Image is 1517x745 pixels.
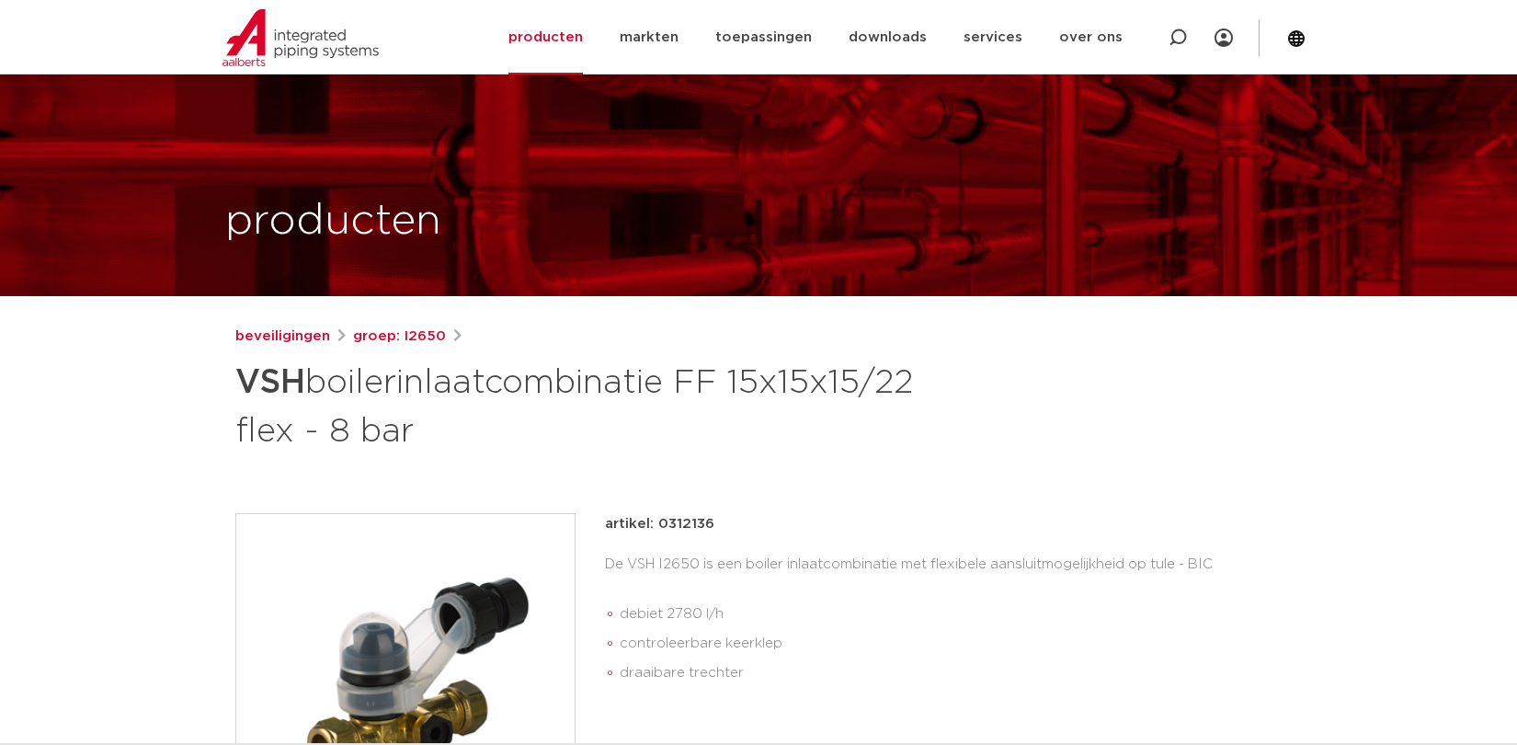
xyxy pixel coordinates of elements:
h1: boilerinlaatcombinatie FF 15x15x15/22 flex - 8 bar [235,355,926,454]
strong: VSH [235,366,305,399]
p: artikel: 0312136 [605,513,714,535]
li: controleerbare keerklep [620,629,1282,659]
div: De VSH I2650 is een boiler inlaatcombinatie met flexibele aansluitmogelijkheid op tule - BIC [605,550,1282,695]
a: beveiligingen [235,326,330,348]
a: groep: I2650 [353,326,446,348]
h1: producten [225,192,441,251]
li: debiet 2780 l/h [620,600,1282,629]
li: draaibare trechter [620,659,1282,688]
